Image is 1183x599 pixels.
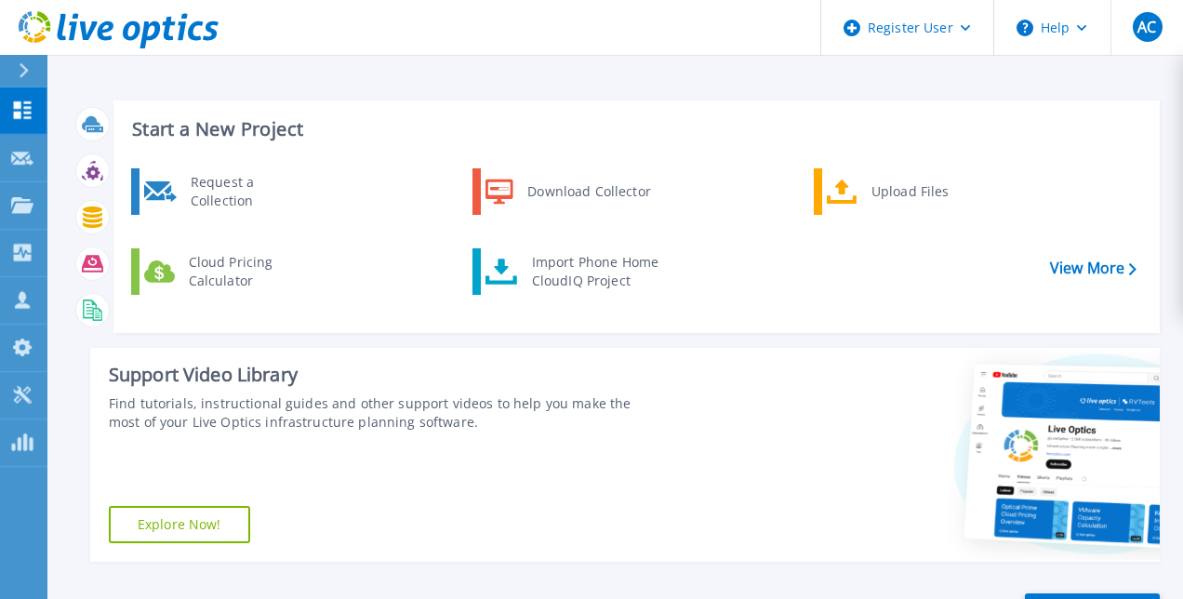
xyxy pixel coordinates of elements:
div: Upload Files [862,173,1000,210]
div: Download Collector [518,173,658,210]
a: View More [1050,260,1136,277]
a: Cloud Pricing Calculator [131,248,322,295]
a: Explore Now! [109,506,250,543]
div: Find tutorials, instructional guides and other support videos to help you make the most of your L... [109,394,665,432]
span: AC [1137,20,1156,34]
h3: Start a New Project [132,119,1136,140]
div: Support Video Library [109,363,665,387]
a: Upload Files [814,168,1004,215]
a: Download Collector [472,168,663,215]
a: Request a Collection [131,168,322,215]
div: Cloud Pricing Calculator [179,253,317,290]
div: Import Phone Home CloudIQ Project [523,253,668,290]
div: Request a Collection [181,173,317,210]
